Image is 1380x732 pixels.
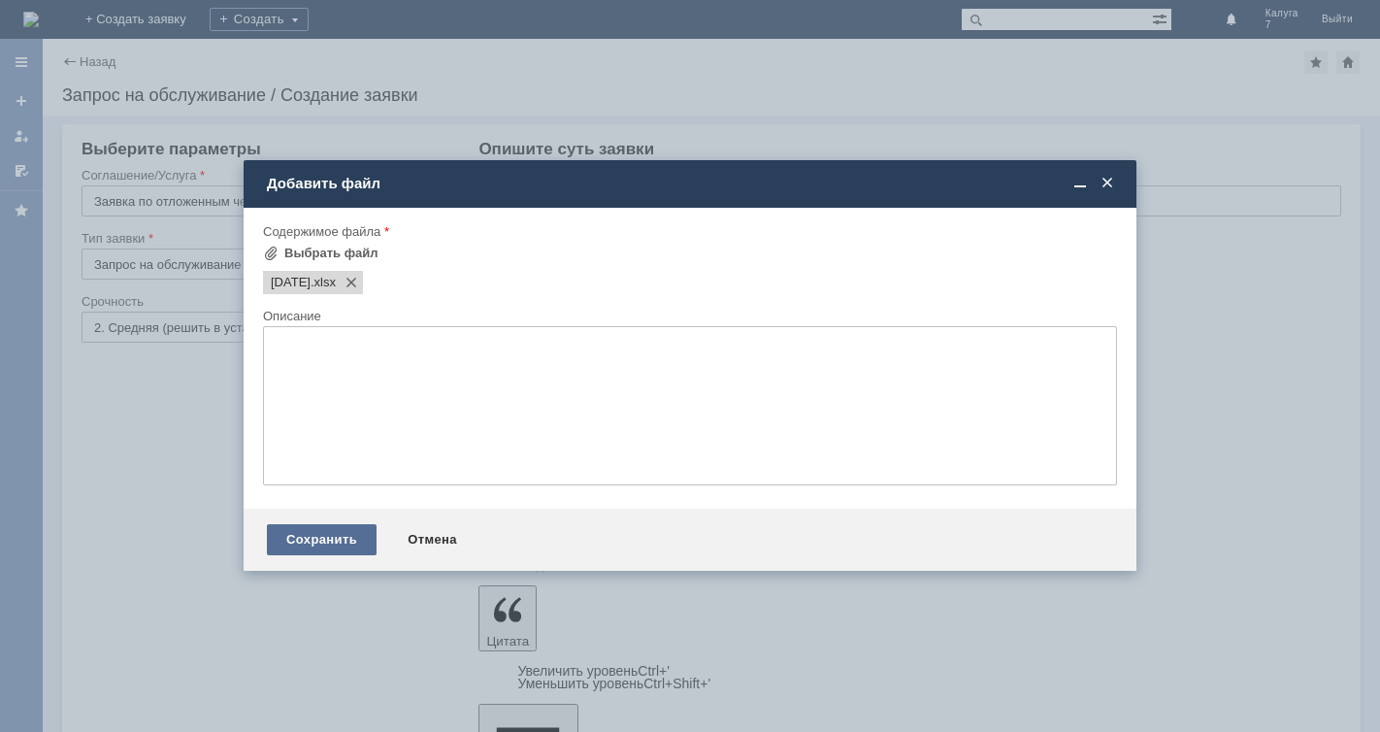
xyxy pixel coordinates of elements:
[311,275,336,290] span: 03.09.2025.xlsx
[1070,175,1090,192] span: Свернуть (Ctrl + M)
[271,275,311,290] span: 03.09.2025.xlsx
[267,175,1117,192] div: Добавить файл
[263,225,1113,238] div: Содержимое файла
[8,8,283,39] div: Добрый вечер! Удалите пожалуйста отложенный чек. [GEOGRAPHIC_DATA].
[284,246,378,261] div: Выбрать файл
[263,310,1113,322] div: Описание
[1098,175,1117,192] span: Закрыть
